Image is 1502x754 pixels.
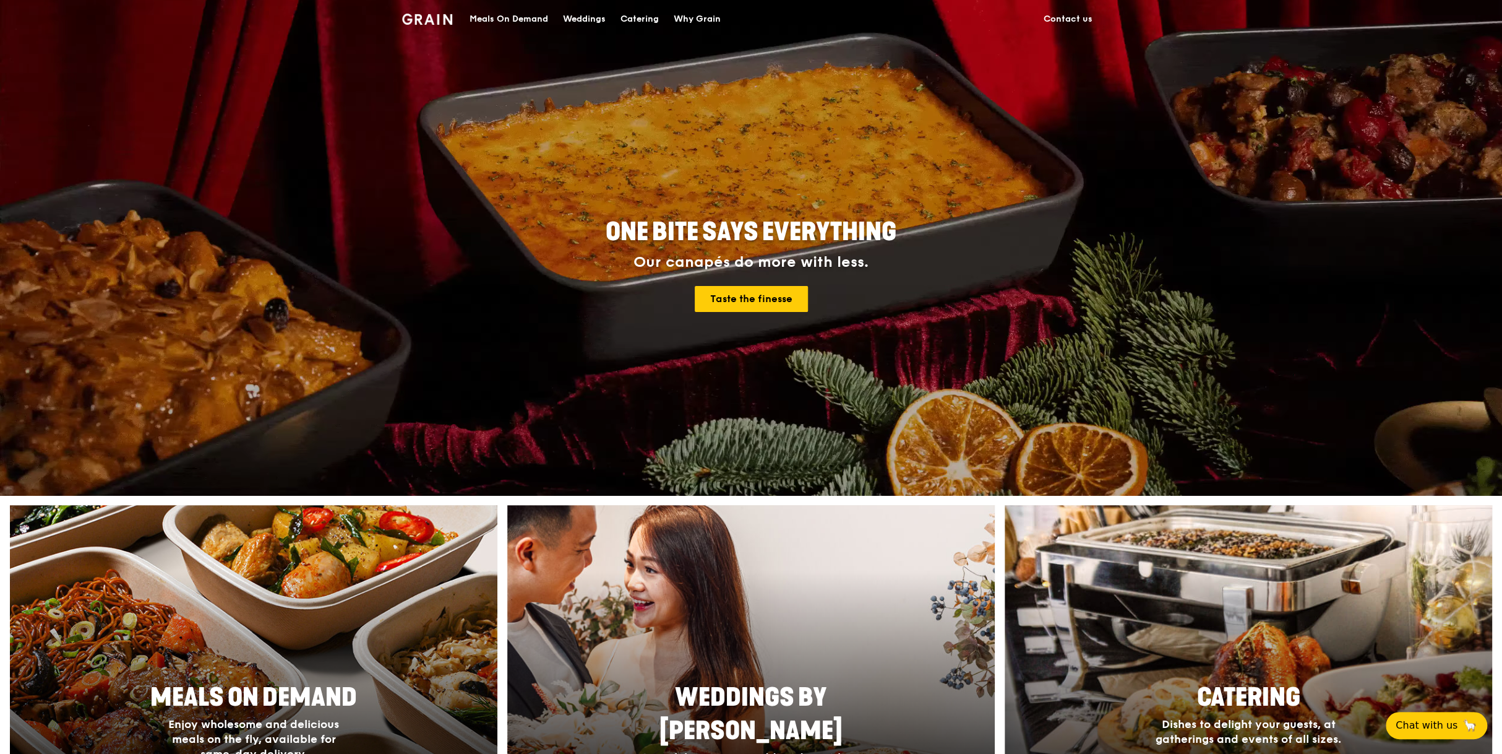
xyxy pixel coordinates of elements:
span: ONE BITE SAYS EVERYTHING [606,217,896,247]
span: Chat with us [1396,718,1457,733]
div: Meals On Demand [470,1,548,38]
a: Contact us [1036,1,1100,38]
div: Why Grain [674,1,721,38]
img: Grain [402,14,452,25]
a: Taste the finesse [695,286,808,312]
div: Catering [620,1,659,38]
a: Weddings [556,1,613,38]
span: Weddings by [PERSON_NAME] [659,683,843,746]
div: Weddings [563,1,606,38]
div: Our canapés do more with less. [528,254,974,271]
span: Catering [1197,683,1300,713]
button: Chat with us🦙 [1386,712,1487,739]
a: Why Grain [666,1,728,38]
span: Dishes to delight your guests, at gatherings and events of all sizes. [1156,717,1341,746]
span: Meals On Demand [150,683,357,713]
span: 🦙 [1462,718,1477,733]
a: Catering [613,1,666,38]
